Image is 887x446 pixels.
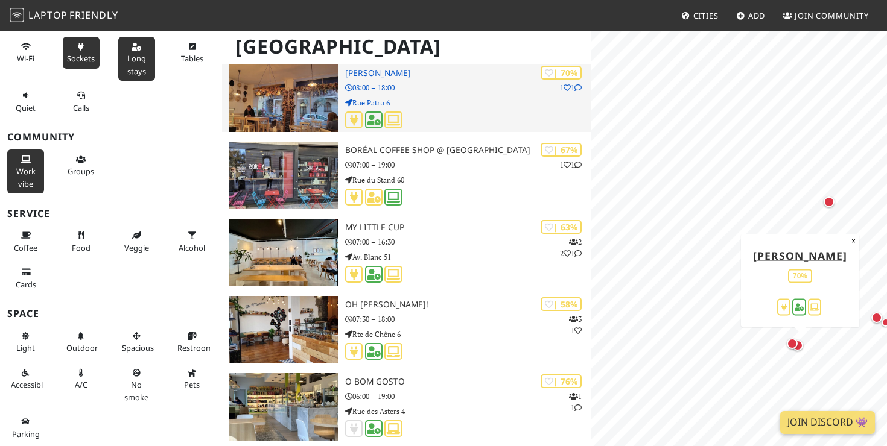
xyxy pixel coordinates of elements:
[7,412,44,444] button: Parking
[124,379,148,402] span: Smoke free
[229,373,338,441] img: O Bom Gosto
[848,234,859,247] button: Close popup
[63,363,100,395] button: A/C
[569,391,582,413] p: 1 1
[345,145,591,155] h3: Boréal Coffee Shop @ [GEOGRAPHIC_DATA]
[127,53,146,76] span: Long stays
[179,242,205,253] span: Alcohol
[222,142,592,209] a: Boréal Coffee Shop @ Rue du Stand | 67% 11 Boréal Coffee Shop @ [GEOGRAPHIC_DATA] 07:00 – 19:00 R...
[541,374,582,388] div: | 76%
[569,313,582,336] p: 3 1
[778,5,874,27] a: Join Community
[345,328,591,340] p: Rte de Chêne 6
[780,411,875,434] a: Join Discord 👾
[345,174,591,186] p: Rue du Stand 60
[541,143,582,157] div: | 67%
[788,269,812,283] div: 70%
[824,196,839,212] div: Map marker
[67,53,95,64] span: Power sockets
[731,5,771,27] a: Add
[28,8,68,22] span: Laptop
[229,64,338,132] img: Colette
[177,342,213,353] span: Restroom
[560,236,582,259] p: 2 2 1
[229,142,338,209] img: Boréal Coffee Shop @ Rue du Stand
[68,166,94,177] span: Group tables
[753,248,847,262] a: [PERSON_NAME]
[222,373,592,441] a: O Bom Gosto | 76% 11 O Bom Gosto 06:00 – 19:00 Rue des Asters 4
[73,102,89,113] span: Video/audio calls
[63,225,100,257] button: Food
[226,30,590,63] h1: [GEOGRAPHIC_DATA]
[345,391,591,402] p: 06:00 – 19:00
[122,342,154,353] span: Spacious
[118,326,155,358] button: Spacious
[14,242,37,253] span: Coffee
[7,225,44,257] button: Coffee
[7,363,44,395] button: Accessible
[63,326,100,358] button: Outdoor
[345,222,591,233] h3: My Little Cup
[63,86,100,118] button: Calls
[17,53,34,64] span: Stable Wi-Fi
[12,429,40,439] span: Parking
[124,242,149,253] span: Veggie
[72,242,91,253] span: Food
[11,379,47,390] span: Accessible
[222,219,592,286] a: My Little Cup | 63% 221 My Little Cup 07:00 – 16:30 Av. Blanc 51
[222,64,592,132] a: Colette | 70% 11 [PERSON_NAME] 08:00 – 18:00 Rue Patru 6
[16,279,36,290] span: Credit cards
[118,225,155,257] button: Veggie
[541,297,582,311] div: | 58%
[118,363,155,407] button: No smoke
[792,340,808,356] div: Map marker
[345,159,591,171] p: 07:00 – 19:00
[795,10,869,21] span: Join Community
[7,262,44,294] button: Cards
[75,379,87,390] span: Air conditioned
[229,219,338,286] img: My Little Cup
[69,8,118,22] span: Friendly
[693,10,719,21] span: Cities
[174,363,211,395] button: Pets
[676,5,723,27] a: Cities
[7,86,44,118] button: Quiet
[7,37,44,69] button: Wi-Fi
[560,159,582,171] p: 1 1
[16,102,36,113] span: Quiet
[174,326,211,358] button: Restroom
[174,225,211,257] button: Alcohol
[16,166,36,189] span: People working
[181,53,203,64] span: Work-friendly tables
[560,82,582,93] p: 1 1
[10,8,24,22] img: LaptopFriendly
[761,316,775,331] div: Map marker
[66,342,98,353] span: Outdoor area
[16,342,35,353] span: Natural light
[10,5,118,27] a: LaptopFriendly LaptopFriendly
[345,313,591,325] p: 07:30 – 18:00
[748,10,766,21] span: Add
[7,326,44,358] button: Light
[7,131,215,143] h3: Community
[118,37,155,81] button: Long stays
[7,149,44,193] button: Work vibe
[174,37,211,69] button: Tables
[7,208,215,219] h3: Service
[63,149,100,181] button: Groups
[871,312,887,328] div: Map marker
[222,296,592,363] a: Oh Martine! | 58% 31 Oh [PERSON_NAME]! 07:30 – 18:00 Rte de Chêne 6
[345,82,591,93] p: 08:00 – 18:00
[63,37,100,69] button: Sockets
[345,377,591,387] h3: O Bom Gosto
[229,296,338,363] img: Oh Martine!
[541,220,582,234] div: | 63%
[184,379,200,390] span: Pet friendly
[787,338,803,354] div: Map marker
[345,236,591,248] p: 07:00 – 16:30
[345,251,591,263] p: Av. Blanc 51
[345,300,591,310] h3: Oh [PERSON_NAME]!
[345,97,591,108] p: Rue Patru 6
[7,308,215,319] h3: Space
[345,406,591,417] p: Rue des Asters 4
